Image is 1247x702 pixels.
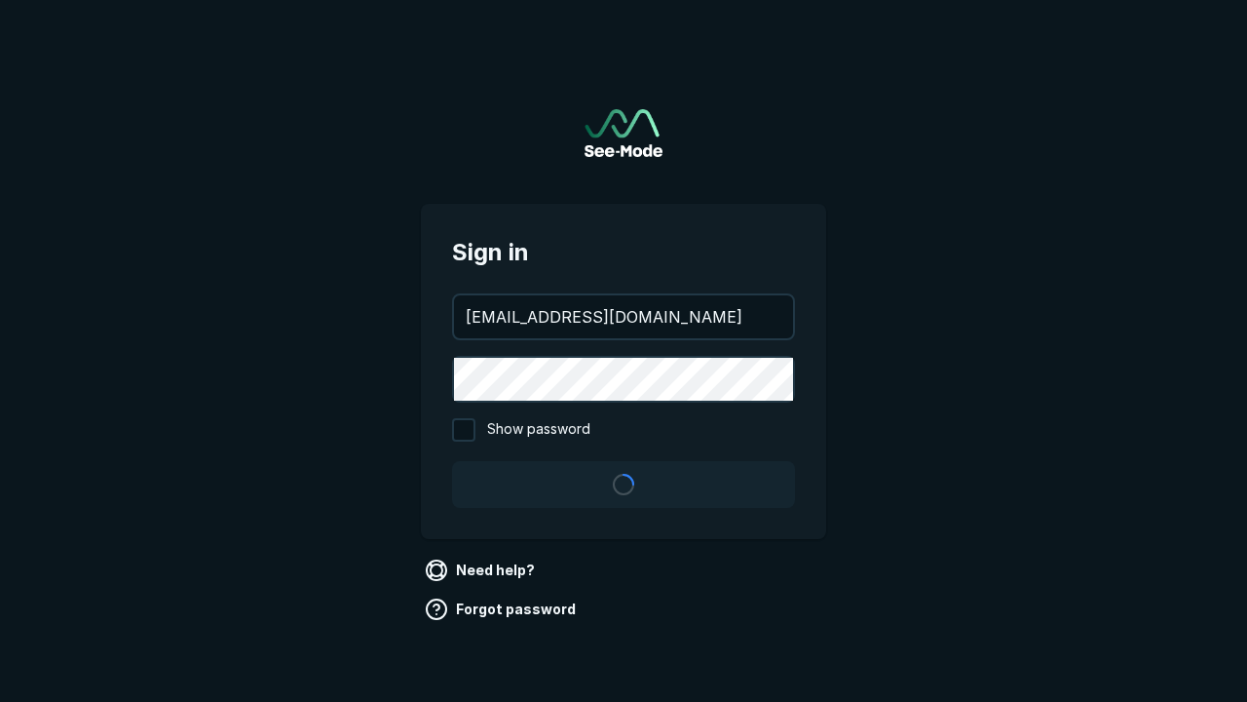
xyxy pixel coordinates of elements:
input: your@email.com [454,295,793,338]
span: Sign in [452,235,795,270]
a: Go to sign in [585,109,662,157]
a: Need help? [421,555,543,586]
span: Show password [487,418,590,442]
img: See-Mode Logo [585,109,662,157]
a: Forgot password [421,594,584,625]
